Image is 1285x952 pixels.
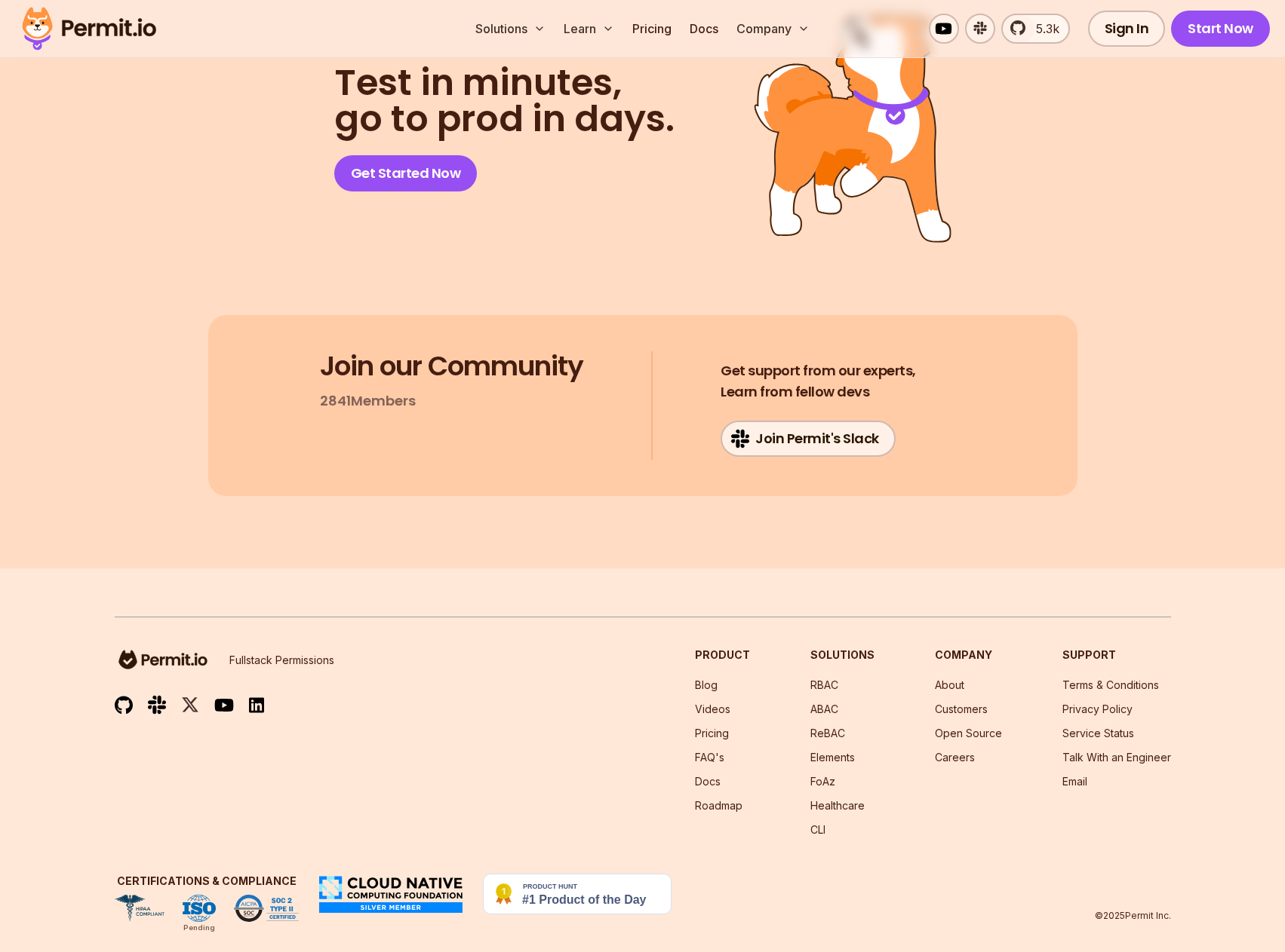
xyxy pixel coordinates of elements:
[229,653,334,668] p: Fullstack Permissions
[626,14,678,44] a: Pricing
[115,647,211,672] img: logo
[695,799,742,812] a: Roadmap
[730,14,816,44] button: Company
[1062,727,1134,739] a: Service Status
[115,696,133,715] img: github
[810,727,845,739] a: ReBAC
[1062,751,1171,764] a: Talk With an Engineer
[320,351,583,381] h3: Join our Community
[181,696,199,715] img: twitter
[810,823,825,836] a: CLI
[935,727,1002,739] a: Open Source
[469,14,552,44] button: Solutions
[183,922,215,934] div: Pending
[334,155,478,191] a: Get Started Now
[810,703,838,715] a: ABAC
[810,678,838,691] a: RBAC
[183,895,216,922] img: ISO
[721,421,896,457] a: Join Permit's Slack
[115,895,164,922] img: HIPAA
[935,703,988,715] a: Customers
[1001,14,1070,44] a: 5.3k
[1088,11,1166,47] a: Sign In
[1062,647,1171,663] h3: Support
[810,799,865,812] a: Healthcare
[935,647,1002,663] h3: Company
[234,895,299,922] img: SOC
[483,874,672,914] img: Permit.io - Never build permissions again | Product Hunt
[935,678,964,691] a: About
[334,65,675,137] h2: go to prod in days.
[334,65,675,101] span: Test in minutes,
[1062,775,1087,788] a: Email
[721,360,916,381] span: Get support from our experts,
[695,647,750,663] h3: Product
[115,874,299,889] h3: Certifications & Compliance
[320,390,416,412] p: 2841 Members
[935,751,975,764] a: Careers
[695,727,729,739] a: Pricing
[695,775,721,788] a: Docs
[1027,20,1059,38] span: 5.3k
[695,751,724,764] a: FAQ's
[721,360,916,403] h4: Learn from fellow devs
[214,696,234,714] img: youtube
[684,14,724,44] a: Docs
[148,694,166,715] img: slack
[558,14,620,44] button: Learn
[1095,910,1171,922] p: © 2025 Permit Inc.
[695,703,730,715] a: Videos
[810,751,855,764] a: Elements
[1171,11,1270,47] a: Start Now
[695,678,718,691] a: Blog
[15,3,163,54] img: Permit logo
[1062,703,1133,715] a: Privacy Policy
[249,696,264,714] img: linkedin
[810,647,875,663] h3: Solutions
[1062,678,1159,691] a: Terms & Conditions
[810,775,835,788] a: FoAz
